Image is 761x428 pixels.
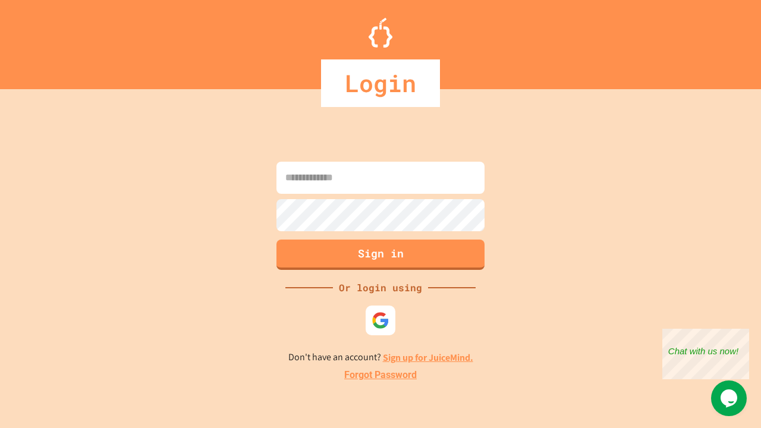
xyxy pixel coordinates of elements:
button: Sign in [276,240,485,270]
a: Forgot Password [344,368,417,382]
iframe: chat widget [662,329,749,379]
img: Logo.svg [369,18,392,48]
div: Login [321,59,440,107]
iframe: chat widget [711,380,749,416]
img: google-icon.svg [372,311,389,329]
a: Sign up for JuiceMind. [383,351,473,364]
div: Or login using [333,281,428,295]
p: Don't have an account? [288,350,473,365]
